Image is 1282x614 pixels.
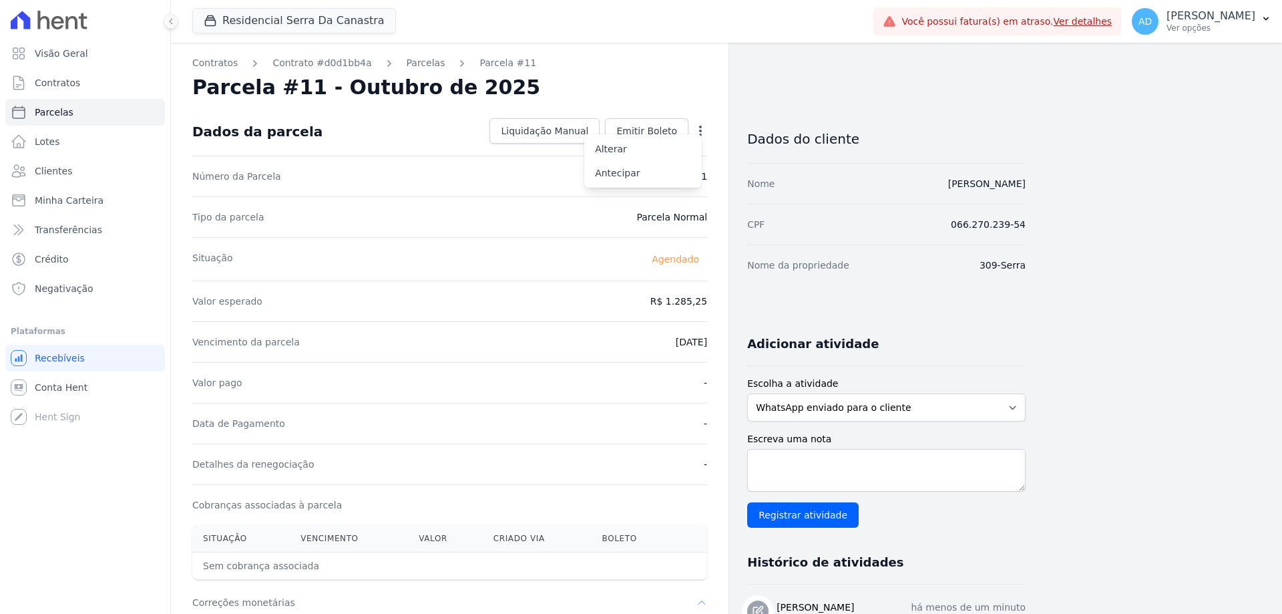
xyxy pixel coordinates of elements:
a: Liquidação Manual [489,118,600,144]
dt: Situação [192,251,233,267]
span: Parcelas [35,106,73,119]
span: Clientes [35,164,72,178]
input: Registrar atividade [747,502,859,528]
dd: 066.270.239-54 [951,218,1026,231]
a: Recebíveis [5,345,165,371]
dt: Data de Pagamento [192,417,285,430]
h2: Parcela #11 - Outubro de 2025 [192,75,540,100]
a: Contratos [192,56,238,70]
h3: Histórico de atividades [747,555,903,571]
div: Plataformas [11,323,160,339]
a: Alterar [584,137,702,161]
dd: Parcela Normal [636,210,707,224]
a: Minha Carteira [5,187,165,214]
dd: 309-Serra [980,259,1026,272]
a: Parcelas [407,56,445,70]
span: Visão Geral [35,47,88,60]
button: Residencial Serra Da Canastra [192,8,396,33]
dt: Cobranças associadas à parcela [192,498,342,512]
dd: R$ 1.285,25 [650,295,707,308]
span: AD [1138,17,1152,26]
a: Crédito [5,246,165,273]
dd: - [704,458,707,471]
a: Contrato #d0d1bb4a [272,56,371,70]
th: Sem cobrança associada [192,553,592,580]
div: Dados da parcela [192,124,323,140]
dt: CPF [747,218,765,231]
dt: Nome [747,177,775,190]
dt: Valor esperado [192,295,262,308]
a: Antecipar [584,161,702,185]
h3: Dados do cliente [747,131,1026,147]
a: Conta Hent [5,374,165,401]
a: Negativação [5,275,165,302]
span: Contratos [35,76,80,90]
th: Vencimento [290,525,408,553]
span: Emitir Boleto [616,124,677,138]
dt: Vencimento da parcela [192,335,300,349]
a: Contratos [5,69,165,96]
p: Ver opções [1166,23,1255,33]
a: Clientes [5,158,165,184]
a: Ver detalhes [1054,16,1112,27]
th: Criado via [483,525,592,553]
a: Parcelas [5,99,165,126]
label: Escolha a atividade [747,377,1026,391]
label: Escreva uma nota [747,432,1026,446]
span: Lotes [35,135,60,148]
th: Valor [408,525,483,553]
h3: Correções monetárias [192,596,295,609]
span: Minha Carteira [35,194,103,207]
a: [PERSON_NAME] [948,178,1026,189]
span: Negativação [35,282,93,295]
p: [PERSON_NAME] [1166,9,1255,23]
a: Lotes [5,128,165,155]
dt: Detalhes da renegociação [192,458,314,471]
dd: - [704,376,707,390]
span: Crédito [35,253,69,266]
span: Recebíveis [35,351,85,365]
a: Emitir Boleto [605,118,688,144]
dt: Valor pago [192,376,242,390]
a: Transferências [5,216,165,243]
h3: Adicionar atividade [747,336,879,352]
span: Você possui fatura(s) em atraso. [901,15,1112,29]
button: AD [PERSON_NAME] Ver opções [1121,3,1282,40]
dd: - [704,417,707,430]
nav: Breadcrumb [192,56,707,70]
span: Liquidação Manual [501,124,588,138]
span: Conta Hent [35,381,87,394]
span: Transferências [35,223,102,237]
dt: Nome da propriedade [747,259,849,272]
th: Boleto [592,525,676,553]
a: Parcela #11 [479,56,536,70]
span: Agendado [644,251,707,267]
dt: Tipo da parcela [192,210,264,224]
dd: [DATE] [676,335,707,349]
a: Visão Geral [5,40,165,67]
th: Situação [192,525,290,553]
dt: Número da Parcela [192,170,281,183]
